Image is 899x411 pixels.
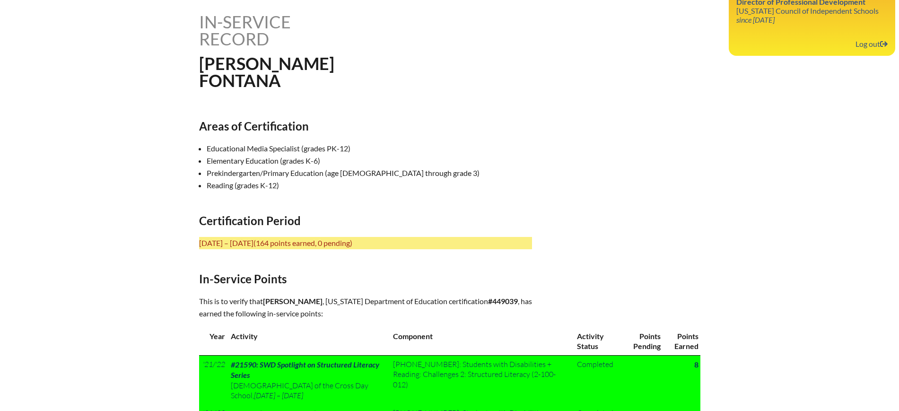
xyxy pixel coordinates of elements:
th: Year [199,327,227,355]
th: Activity [227,327,389,355]
li: Prekindergarten/Primary Education (age [DEMOGRAPHIC_DATA] through grade 3) [207,167,540,179]
strong: 8 [694,360,698,369]
th: Activity Status [573,327,622,355]
h1: [PERSON_NAME] Fontana [199,55,510,89]
td: [PHONE_NUMBER]: Students with Disabilities + Reading: Challenges 2: Structured Literacy (2-100-012) [389,355,573,404]
span: #21590: SWD Spotlight on Structured Literacy Series [231,360,379,379]
h2: Areas of Certification [199,119,532,133]
a: Log outLog out [852,37,891,50]
li: Reading (grades K-12) [207,179,540,192]
svg: Log out [880,40,888,48]
h2: Certification Period [199,214,532,227]
th: Points Earned [663,327,700,355]
p: This is to verify that , [US_STATE] Department of Education certification , has earned the follow... [199,295,532,320]
li: Elementary Education (grades K-6) [207,155,540,167]
h2: In-Service Points [199,272,532,286]
span: [PERSON_NAME] [263,297,323,306]
b: #449039 [488,297,518,306]
td: , [227,355,389,404]
p: [DATE] – [DATE] [199,237,532,249]
td: '21/'22 [199,355,227,404]
i: since [DATE] [736,15,775,24]
th: Component [389,327,573,355]
h1: In-service record [199,13,390,47]
span: [DEMOGRAPHIC_DATA] of the Cross Day School [231,381,368,400]
span: [DATE] – [DATE] [254,391,303,400]
td: Completed [573,355,622,404]
span: (164 points earned, 0 pending) [253,238,352,247]
th: Points Pending [621,327,663,355]
li: Educational Media Specialist (grades PK-12) [207,142,540,155]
